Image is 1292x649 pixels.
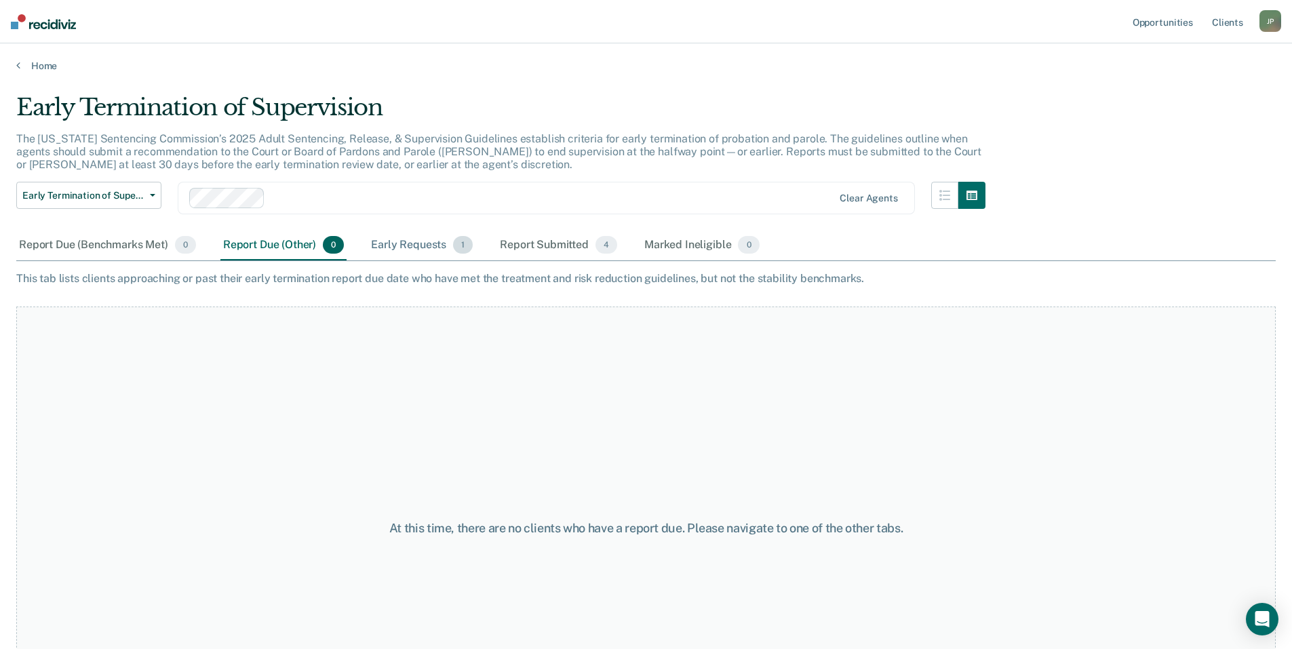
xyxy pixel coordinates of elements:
div: J P [1259,10,1281,32]
div: Early Requests1 [368,231,475,260]
p: The [US_STATE] Sentencing Commission’s 2025 Adult Sentencing, Release, & Supervision Guidelines e... [16,132,981,171]
img: Recidiviz [11,14,76,29]
button: JP [1259,10,1281,32]
div: Report Due (Other)0 [220,231,347,260]
span: 1 [453,236,473,254]
span: 0 [175,236,196,254]
button: Early Termination of Supervision [16,182,161,209]
span: 4 [595,236,617,254]
span: Early Termination of Supervision [22,190,144,201]
span: 0 [738,236,759,254]
div: Report Due (Benchmarks Met)0 [16,231,199,260]
div: At this time, there are no clients who have a report due. Please navigate to one of the other tabs. [332,521,961,536]
span: 0 [323,236,344,254]
div: Early Termination of Supervision [16,94,985,132]
div: Report Submitted4 [497,231,620,260]
div: Marked Ineligible0 [642,231,762,260]
div: Clear agents [840,193,897,204]
a: Home [16,60,1276,72]
div: Open Intercom Messenger [1246,603,1278,635]
div: This tab lists clients approaching or past their early termination report due date who have met t... [16,272,1276,285]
